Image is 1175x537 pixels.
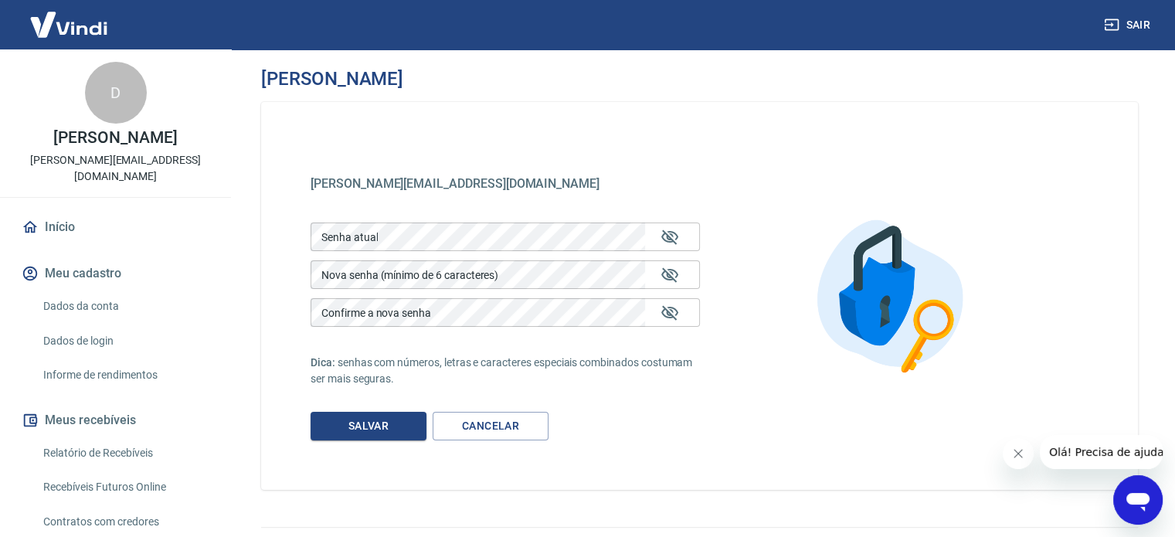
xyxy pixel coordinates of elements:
[9,11,130,23] span: Olá! Precisa de ajuda?
[311,355,700,387] p: senhas com números, letras e caracteres especiais combinados costumam ser mais seguras.
[651,294,688,331] button: Mostrar/esconder senha
[1101,11,1156,39] button: Sair
[12,152,219,185] p: [PERSON_NAME][EMAIL_ADDRESS][DOMAIN_NAME]
[796,199,991,393] img: Alterar senha
[19,403,212,437] button: Meus recebíveis
[19,210,212,244] a: Início
[311,176,599,191] span: [PERSON_NAME][EMAIL_ADDRESS][DOMAIN_NAME]
[651,219,688,256] button: Mostrar/esconder senha
[19,257,212,291] button: Meu cadastro
[311,412,426,440] button: Salvar
[433,412,548,440] a: Cancelar
[1003,438,1034,469] iframe: Fechar mensagem
[37,325,212,357] a: Dados de login
[53,130,177,146] p: [PERSON_NAME]
[19,1,119,48] img: Vindi
[651,257,688,294] button: Mostrar/esconder senha
[85,62,147,124] div: D
[261,68,403,90] h3: [PERSON_NAME]
[37,471,212,503] a: Recebíveis Futuros Online
[1040,435,1163,469] iframe: Mensagem da empresa
[37,291,212,322] a: Dados da conta
[37,359,212,391] a: Informe de rendimentos
[311,356,338,369] span: Dica:
[37,437,212,469] a: Relatório de Recebíveis
[1113,475,1163,525] iframe: Botão para abrir a janela de mensagens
